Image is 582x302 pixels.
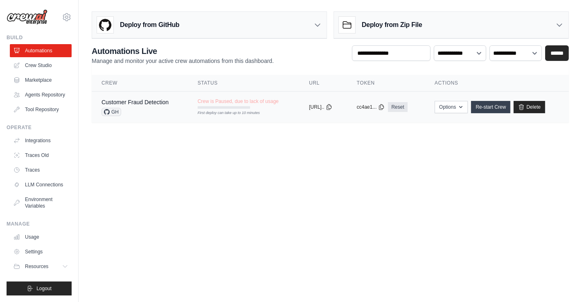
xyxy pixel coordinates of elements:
img: GitHub Logo [97,17,113,33]
div: Operate [7,124,72,131]
a: Automations [10,44,72,57]
a: Crew Studio [10,59,72,72]
iframe: Chat Widget [541,263,582,302]
span: Crew is Paused, due to lack of usage [198,98,279,105]
a: Integrations [10,134,72,147]
th: Actions [425,75,569,92]
a: Traces Old [10,149,72,162]
a: Usage [10,230,72,244]
button: Resources [10,260,72,273]
button: cc4ae1... [357,104,385,110]
a: Customer Fraud Detection [102,99,169,105]
span: GH [102,108,121,116]
h3: Deploy from GitHub [120,20,179,30]
a: Delete [514,101,545,113]
img: Logo [7,9,47,25]
div: Manage [7,221,72,227]
a: Reset [388,102,407,112]
p: Manage and monitor your active crew automations from this dashboard. [92,57,274,65]
span: Resources [25,263,48,270]
th: URL [299,75,347,92]
a: Settings [10,245,72,258]
div: Build [7,34,72,41]
th: Status [188,75,299,92]
a: Traces [10,163,72,177]
th: Crew [92,75,188,92]
a: Re-start Crew [471,101,510,113]
h2: Automations Live [92,45,274,57]
button: Options [435,101,468,113]
a: Agents Repository [10,88,72,101]
h3: Deploy from Zip File [362,20,422,30]
button: Logout [7,282,72,295]
a: Tool Repository [10,103,72,116]
a: Marketplace [10,74,72,87]
a: LLM Connections [10,178,72,191]
div: First deploy can take up to 10 minutes [198,110,250,116]
th: Token [347,75,425,92]
span: Logout [36,285,52,292]
a: Environment Variables [10,193,72,213]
